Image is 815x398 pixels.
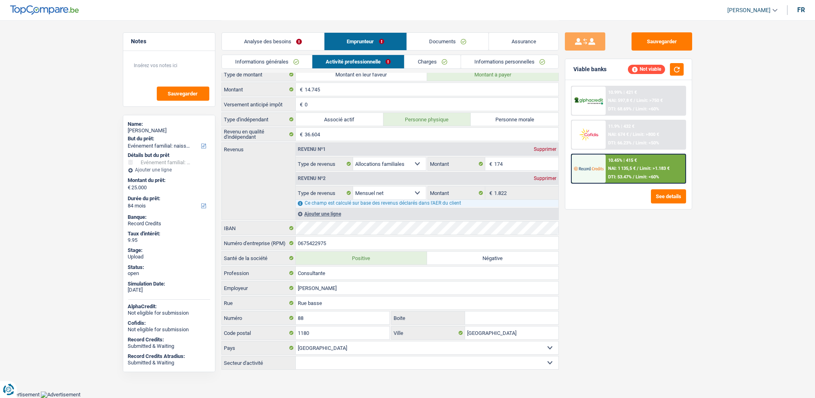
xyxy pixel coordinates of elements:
[296,186,353,199] label: Type de revenus
[296,208,558,220] div: Ajouter une ligne
[128,343,210,349] div: Submitted & Waiting
[128,281,210,287] div: Simulation Date:
[128,184,131,191] span: €
[128,195,208,202] label: Durée du prêt:
[461,55,558,68] a: Informations personnelles
[222,326,296,339] label: Code postal
[222,296,296,309] label: Rue
[608,132,629,137] span: NAI: 674 €
[296,157,353,170] label: Type de revenus
[296,147,328,152] div: Revenu nº1
[797,6,805,14] div: fr
[296,200,558,207] div: Ce champ est calculé sur base des revenus déclarés dans l'AER du client
[128,270,210,277] div: open
[489,33,558,50] a: Assurance
[608,124,634,129] div: 11.9% | 432 €
[727,7,771,14] span: [PERSON_NAME]
[651,189,686,203] button: See details
[10,5,79,15] img: TopCompare Logo
[222,55,312,68] a: Informations générales
[574,96,604,106] img: AlphaCredit
[721,4,777,17] a: [PERSON_NAME]
[636,140,659,146] span: Limit: <50%
[633,140,634,146] span: /
[222,33,324,50] a: Analyse des besoins
[427,252,558,265] label: Négative
[128,237,210,243] div: 9.95
[532,176,558,181] div: Supprimer
[608,166,636,171] span: NAI: 1 135,5 €
[324,33,406,50] a: Emprunteur
[41,392,80,398] img: Advertisement
[296,128,305,141] span: €
[296,113,383,126] label: Associé actif
[128,127,210,134] div: [PERSON_NAME]
[222,282,296,294] label: Employeur
[532,147,558,152] div: Supprimer
[222,143,295,152] label: Revenus
[222,113,296,126] label: Type d'indépendant
[296,68,427,81] label: Montant en leur faveur
[633,174,634,180] span: /
[427,68,558,81] label: Montant à payer
[128,287,210,293] div: [DATE]
[157,87,209,101] button: Sauvegarder
[222,98,296,111] label: Versement anticipé impôt
[312,55,404,68] a: Activité professionnelle
[633,132,659,137] span: Limit: >800 €
[128,360,210,366] div: Submitted & Waiting
[608,174,632,180] span: DTI: 53.47%
[222,252,296,265] label: Santé de la société
[222,356,296,369] label: Secteur d'activité
[636,98,663,103] span: Limit: >750 €
[608,90,637,95] div: 10.99% | 421 €
[608,98,632,103] span: NAI: 597,8 €
[128,121,210,127] div: Name:
[630,132,632,137] span: /
[636,106,659,112] span: Limit: <60%
[634,98,635,103] span: /
[632,32,692,51] button: Sauvegarder
[128,320,210,326] div: Cofidis:
[128,337,210,343] div: Record Credits:
[628,65,665,74] div: Not viable
[608,158,637,163] div: 10.45% | 415 €
[222,222,296,235] label: IBAN
[128,353,210,360] div: Record Credits Atradius:
[574,161,604,176] img: Record Credits
[574,127,604,142] img: Cofidis
[168,91,198,96] span: Sauvegarder
[383,113,471,126] label: Personne physique
[633,106,634,112] span: /
[296,83,305,96] span: €
[128,214,210,220] div: Banque:
[131,38,207,45] h5: Notes
[637,166,638,171] span: /
[128,303,210,310] div: AlphaCredit:
[128,326,210,333] div: Not eligible for submission
[392,326,465,339] label: Ville
[128,135,208,142] label: But du prêt:
[222,237,296,250] label: Numéro d'entreprise (RPM)
[222,341,296,354] label: Pays
[222,128,296,141] label: Revenu en qualité d'indépendant
[222,83,296,96] label: Montant
[128,167,210,173] div: Ajouter une ligne
[128,247,210,254] div: Stage:
[392,311,465,324] label: Boite
[128,310,210,316] div: Not eligible for submission
[128,264,210,271] div: Status:
[636,174,659,180] span: Limit: <60%
[222,267,296,279] label: Profession
[485,157,494,170] span: €
[640,166,670,171] span: Limit: >1.183 €
[222,311,296,324] label: Numéro
[128,177,208,184] label: Montant du prêt:
[428,186,485,199] label: Montant
[128,231,210,237] div: Taux d'intérêt:
[608,140,632,146] span: DTI: 66.23%
[407,33,489,50] a: Documents
[428,157,485,170] label: Montant
[296,98,305,111] span: €
[471,113,558,126] label: Personne morale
